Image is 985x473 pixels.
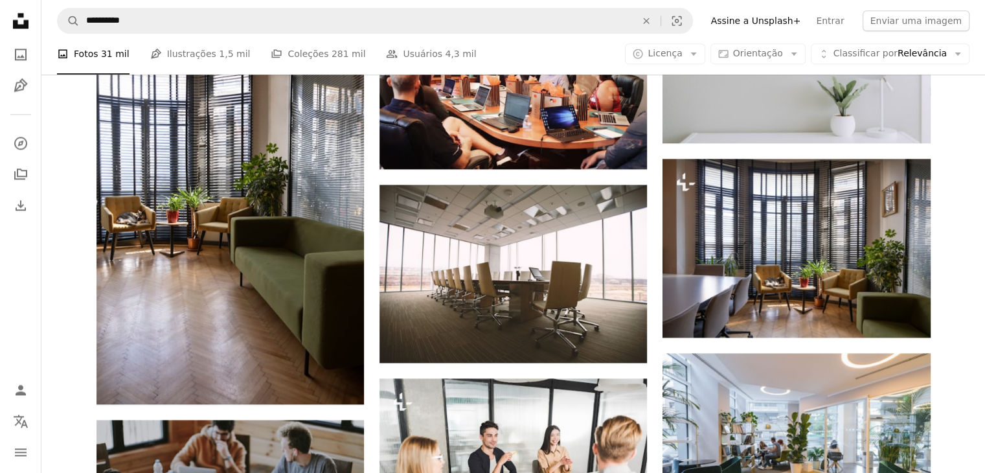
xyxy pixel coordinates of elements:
[863,10,969,31] button: Enviar uma imagem
[8,192,34,218] a: Histórico de downloads
[379,185,647,363] img: mesa de conferência e cadeiras ovais de madeira marrom dentro da sala de conferências
[733,49,783,59] span: Orientação
[833,48,947,61] span: Relevância
[8,439,34,465] button: Menu
[632,8,661,33] button: Limpar
[8,41,34,67] a: Fotos
[8,73,34,98] a: Ilustrações
[58,8,80,33] button: Pesquise na Unsplash
[808,10,852,31] a: Entrar
[8,161,34,187] a: Coleções
[662,242,930,254] a: uma sala de estar cheia de móveis e uma grande janela
[445,47,476,62] span: 4,3 mil
[648,49,682,59] span: Licença
[379,268,647,279] a: mesa de conferência e cadeiras ovais de madeira marrom dentro da sala de conferências
[8,408,34,434] button: Idioma
[8,130,34,156] a: Explorar
[662,159,930,337] img: uma sala de estar cheia de móveis e uma grande janela
[811,44,969,65] button: Classificar porRelevância
[332,47,366,62] span: 281 mil
[703,10,809,31] a: Assine a Unsplash+
[150,34,251,75] a: Ilustrações 1,5 mil
[219,47,250,62] span: 1,5 mil
[96,3,364,404] img: uma sala de estar cheia de móveis e muitas janelas
[96,198,364,209] a: uma sala de estar cheia de móveis e muitas janelas
[625,44,705,65] button: Licença
[8,8,34,36] a: Início — Unsplash
[710,44,806,65] button: Orientação
[57,8,693,34] form: Pesquise conteúdo visual em todo o site
[379,74,647,86] a: man standing in front of people sitting beside table with laptop computers
[8,377,34,403] a: Entrar / Cadastrar-se
[662,436,930,448] a: mesa de madeira marrom com cadeiras
[661,8,692,33] button: Pesquisa visual
[271,34,365,75] a: Coleções 281 mil
[833,49,898,59] span: Classificar por
[386,34,476,75] a: Usuários 4,3 mil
